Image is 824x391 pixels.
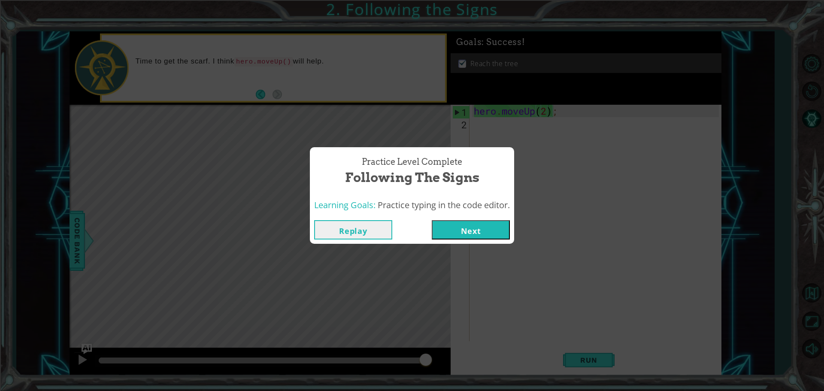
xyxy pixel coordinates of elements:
[378,199,510,211] span: Practice typing in the code editor.
[314,220,392,239] button: Replay
[3,19,821,27] div: Move To ...
[314,199,376,211] span: Learning Goals:
[3,3,821,11] div: Sort A > Z
[362,156,462,168] span: Practice Level Complete
[3,34,821,42] div: Options
[3,50,821,58] div: Rename
[345,168,479,187] span: Following the Signs
[3,42,821,50] div: Sign out
[432,220,510,239] button: Next
[3,27,821,34] div: Delete
[3,58,821,65] div: Move To ...
[3,11,821,19] div: Sort New > Old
